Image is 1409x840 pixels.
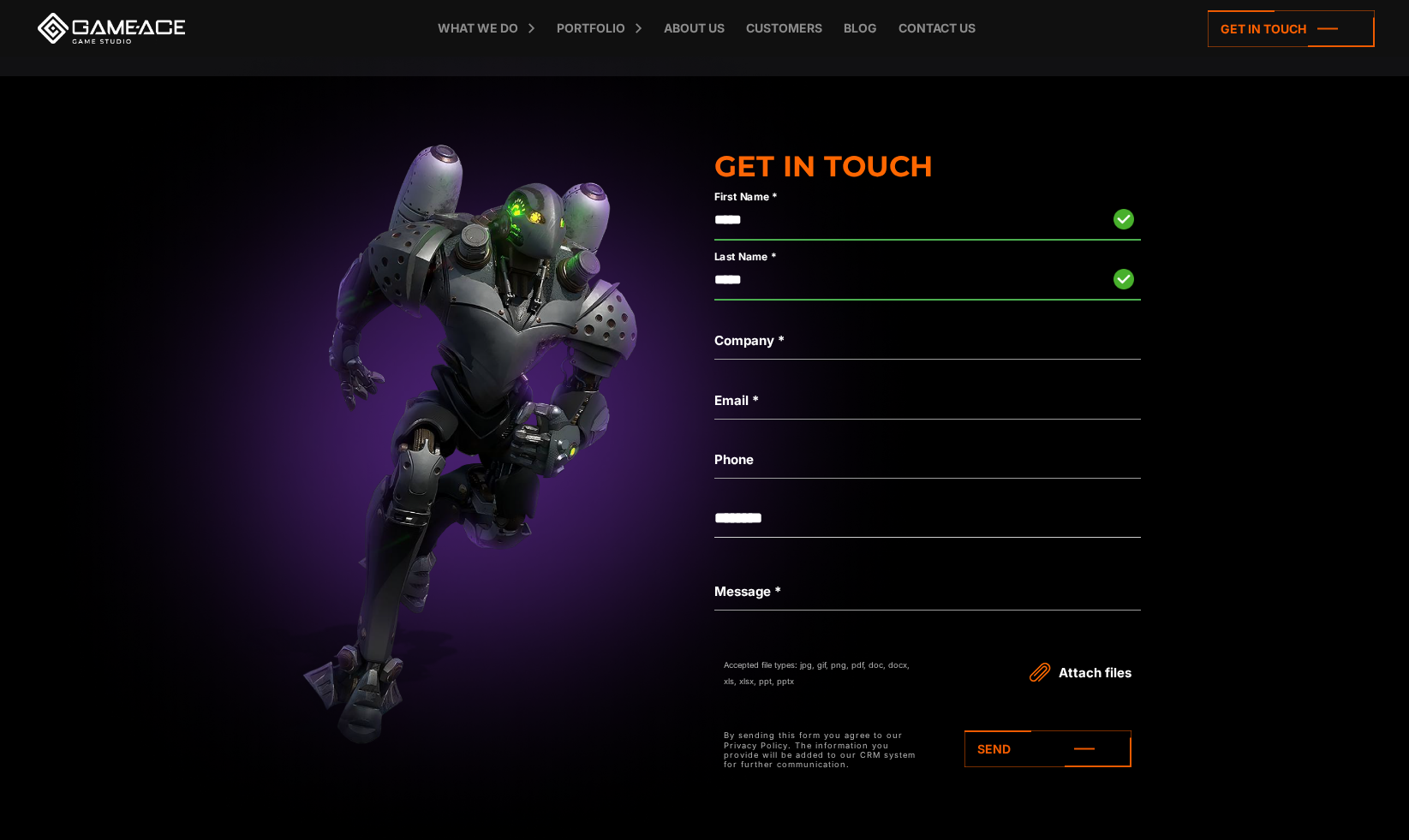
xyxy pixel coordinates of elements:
a: Attach files [1034,658,1131,683]
label: Phone [714,450,1141,470]
label: Company * [714,331,1141,351]
a: Get in touch [1208,10,1375,47]
p: By sending this form you agree to our Privacy Policy. The information you provide will be added t... [724,730,918,769]
div: Accepted file types: jpg, gif, png, pdf, doc, docx, xls, xlsx, ppt, pptx [724,658,918,690]
label: Message * [714,581,781,602]
label: Last Name * [714,248,1056,265]
span: Attach files [1059,664,1131,681]
a: Send [964,730,1131,767]
label: Email * [714,390,1141,411]
label: First Name * [714,188,1056,206]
